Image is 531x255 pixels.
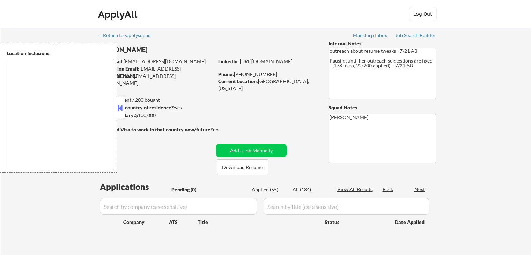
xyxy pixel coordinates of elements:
[414,186,426,193] div: Next
[97,104,212,111] div: yes
[97,112,214,119] div: $100,000
[325,216,385,228] div: Status
[240,58,292,64] a: [URL][DOMAIN_NAME]
[409,7,437,21] button: Log Out
[97,32,157,39] a: ← Return to /applysquad
[218,71,234,77] strong: Phone:
[7,50,114,57] div: Location Inclusions:
[395,33,436,38] div: Job Search Builder
[97,96,214,103] div: 55 sent / 200 bought
[213,126,233,133] div: no
[123,219,169,226] div: Company
[329,40,436,47] div: Internal Notes
[217,159,268,175] button: Download Resume
[337,186,375,193] div: View All Results
[329,104,436,111] div: Squad Notes
[218,78,317,92] div: [GEOGRAPHIC_DATA], [US_STATE]
[98,65,214,79] div: [EMAIL_ADDRESS][DOMAIN_NAME]
[353,33,388,38] div: Mailslurp Inbox
[198,219,318,226] div: Title
[252,186,287,193] div: Applied (55)
[218,58,239,64] strong: LinkedIn:
[98,73,214,86] div: [EMAIL_ADDRESS][DOMAIN_NAME]
[171,186,206,193] div: Pending (0)
[264,198,429,215] input: Search by title (case sensitive)
[100,183,169,191] div: Applications
[97,104,175,110] strong: Can work in country of residence?:
[395,219,426,226] div: Date Applied
[218,71,317,78] div: [PHONE_NUMBER]
[98,126,214,132] strong: Will need Visa to work in that country now/future?:
[353,32,388,39] a: Mailslurp Inbox
[97,33,157,38] div: ← Return to /applysquad
[98,58,214,65] div: [EMAIL_ADDRESS][DOMAIN_NAME]
[169,219,198,226] div: ATS
[98,8,139,20] div: ApplyAll
[293,186,327,193] div: All (184)
[218,78,258,84] strong: Current Location:
[383,186,394,193] div: Back
[100,198,257,215] input: Search by company (case sensitive)
[395,32,436,39] a: Job Search Builder
[98,45,241,54] div: [PERSON_NAME]
[216,144,287,157] button: Add a Job Manually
